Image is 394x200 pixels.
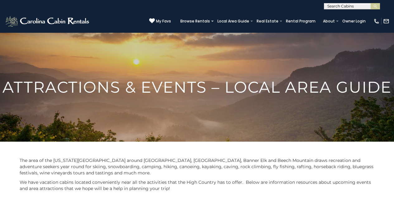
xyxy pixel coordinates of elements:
[383,18,389,24] img: mail-regular-white.png
[156,18,171,24] span: My Favs
[254,17,282,26] a: Real Estate
[320,17,338,26] a: About
[373,18,380,24] img: phone-regular-white.png
[20,157,375,176] p: The area of the [US_STATE][GEOGRAPHIC_DATA] around [GEOGRAPHIC_DATA], [GEOGRAPHIC_DATA], Banner E...
[339,17,369,26] a: Owner Login
[5,15,91,27] img: White-1-2.png
[20,179,375,192] p: We have vacation cabins located conveniently near all the activities that the High Country has to...
[177,17,213,26] a: Browse Rentals
[283,17,319,26] a: Rental Program
[149,18,171,24] a: My Favs
[214,17,252,26] a: Local Area Guide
